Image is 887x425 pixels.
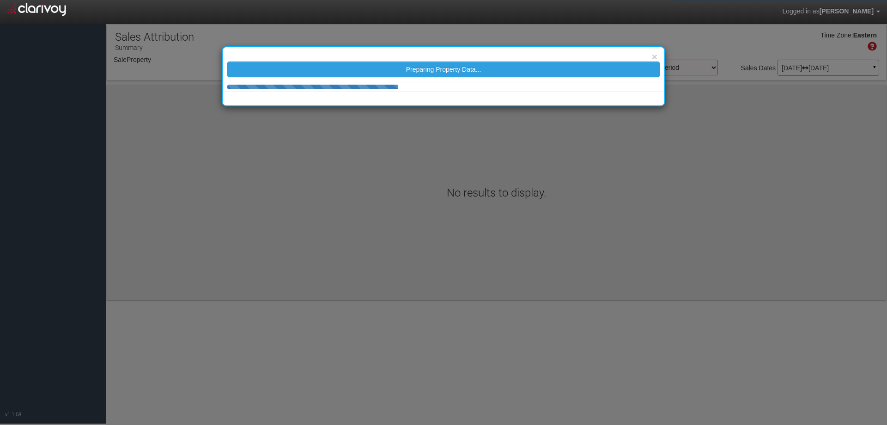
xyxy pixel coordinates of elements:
span: [PERSON_NAME] [820,7,874,15]
button: Preparing Property Data... [227,62,660,77]
a: Logged in as[PERSON_NAME] [775,0,887,23]
button: × [652,52,657,62]
span: Preparing Property Data... [406,66,481,73]
span: Logged in as [782,7,819,15]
